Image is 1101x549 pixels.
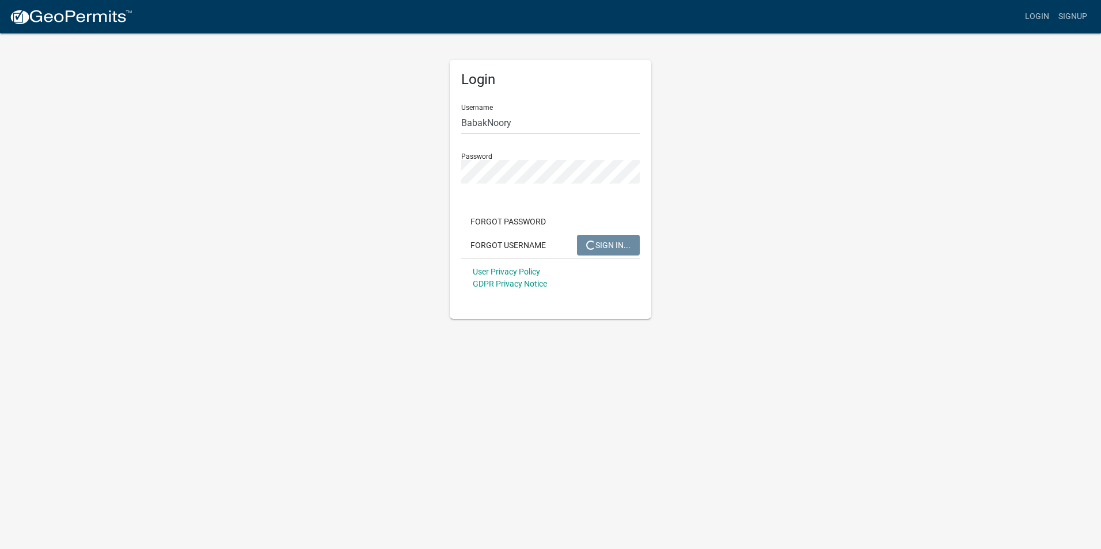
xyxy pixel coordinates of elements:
[577,235,640,256] button: SIGN IN...
[461,211,555,232] button: Forgot Password
[461,235,555,256] button: Forgot Username
[473,267,540,276] a: User Privacy Policy
[473,279,547,288] a: GDPR Privacy Notice
[586,240,631,249] span: SIGN IN...
[1020,6,1054,28] a: Login
[461,71,640,88] h5: Login
[1054,6,1092,28] a: Signup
